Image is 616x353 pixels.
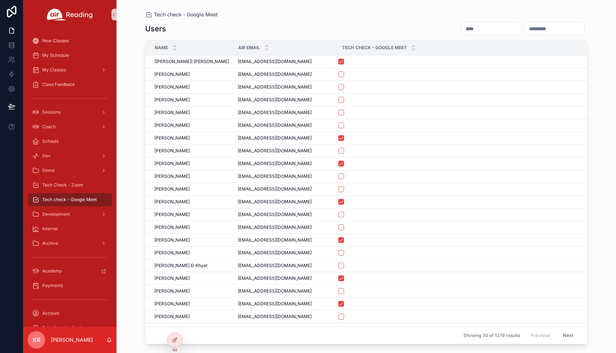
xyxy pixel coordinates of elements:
span: [EMAIL_ADDRESS][DOMAIN_NAME] [238,135,312,141]
a: Tech check - Google Meet [28,193,112,206]
span: [PERSON_NAME] [154,186,190,192]
a: New Classes [28,34,112,47]
a: My Schedule [28,49,112,62]
span: [EMAIL_ADDRESS][DOMAIN_NAME] [238,263,312,268]
span: Tech Check - Zoom [42,182,83,188]
span: [EMAIL_ADDRESS][DOMAIN_NAME] [238,250,312,256]
p: [PERSON_NAME] [51,336,93,344]
span: [EMAIL_ADDRESS][DOMAIN_NAME] [238,314,312,319]
span: Tech Check - Google Meet [342,45,407,51]
span: Academy [42,268,62,274]
span: [EMAIL_ADDRESS][DOMAIN_NAME] [238,122,312,128]
span: Internal [42,226,58,232]
span: [PERSON_NAME] [154,224,190,230]
span: [EMAIL_ADDRESS][DOMAIN_NAME] [238,224,312,230]
span: [PERSON_NAME] [154,148,190,154]
span: [PERSON_NAME] [154,237,190,243]
a: Tech check - Google Meet [145,11,218,18]
span: [EMAIL_ADDRESS][DOMAIN_NAME] [238,173,312,179]
span: [EMAIL_ADDRESS][DOMAIN_NAME] [238,212,312,217]
span: [EMAIL_ADDRESS][DOMAIN_NAME] [238,148,312,154]
span: [PERSON_NAME] [154,161,190,166]
span: Name [155,45,168,51]
span: [EMAIL_ADDRESS][DOMAIN_NAME] [238,110,312,115]
span: [PERSON_NAME] [154,135,190,141]
span: [EMAIL_ADDRESS][DOMAIN_NAME] [238,84,312,90]
span: Showing 30 of 1379 results [463,333,520,338]
a: Substitute Applications [28,321,112,334]
a: My Classes [28,63,112,77]
span: My Schedule [42,52,69,58]
span: [EMAIL_ADDRESS][DOMAIN_NAME] [238,288,312,294]
span: [PERSON_NAME] [154,314,190,319]
span: [PERSON_NAME] [154,122,190,128]
a: Tech Check - Zoom [28,179,112,192]
span: Development [42,211,70,217]
span: [EMAIL_ADDRESS][DOMAIN_NAME] [238,71,312,77]
a: Payments [28,279,112,292]
a: Development [28,208,112,221]
h1: Users [145,24,166,34]
span: Tech check - Google Meet [154,11,218,18]
span: Tech check - Google Meet [42,197,97,203]
span: [EMAIL_ADDRESS][DOMAIN_NAME] [238,186,312,192]
a: Academy [28,264,112,278]
span: New Classes [42,38,69,44]
span: Air Email [238,45,260,51]
button: Next [558,330,578,341]
span: [PERSON_NAME] [154,173,190,179]
span: [PERSON_NAME] [154,212,190,217]
span: [EMAIL_ADDRESS][DOMAIN_NAME] [238,161,312,166]
span: Dev [42,153,51,159]
a: Class Feedback [28,78,112,91]
span: [EMAIL_ADDRESS][DOMAIN_NAME] [238,199,312,205]
div: scrollable content [23,29,117,327]
span: [PERSON_NAME] [154,71,190,77]
a: Sessions [28,106,112,119]
span: [PERSON_NAME] [154,275,190,281]
span: Schools [42,138,59,144]
span: My Classes [42,67,66,73]
span: Account [42,310,59,316]
a: Dev [28,149,112,162]
a: Account [28,307,112,320]
span: [EMAIL_ADDRESS][DOMAIN_NAME] [238,59,312,64]
span: Coach [42,124,56,130]
span: [EMAIL_ADDRESS][DOMAIN_NAME] [238,301,312,307]
span: KR [33,336,40,344]
a: Coach [28,120,112,133]
a: Demo [28,164,112,177]
span: [PERSON_NAME] [154,97,190,103]
span: [EMAIL_ADDRESS][DOMAIN_NAME] [238,275,312,281]
span: [PERSON_NAME] [154,110,190,115]
span: [PERSON_NAME] [154,301,190,307]
span: Sessions [42,109,60,115]
span: Archive [42,240,58,246]
span: [PERSON_NAME] [154,84,190,90]
span: [PERSON_NAME] [154,199,190,205]
a: Archive [28,237,112,250]
a: Schools [28,135,112,148]
span: Substitute Applications [42,325,89,331]
span: [EMAIL_ADDRESS][DOMAIN_NAME] [238,97,312,103]
a: Internal [28,222,112,235]
span: [PERSON_NAME] [154,250,190,256]
span: [PERSON_NAME] El Khyat [154,263,208,268]
span: ([PERSON_NAME]) [PERSON_NAME] [154,59,229,64]
span: [EMAIL_ADDRESS][DOMAIN_NAME] [238,237,312,243]
span: Payments [42,283,63,289]
img: App logo [47,9,93,20]
span: Class Feedback [42,82,75,87]
span: Demo [42,168,55,173]
span: [PERSON_NAME] [154,288,190,294]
